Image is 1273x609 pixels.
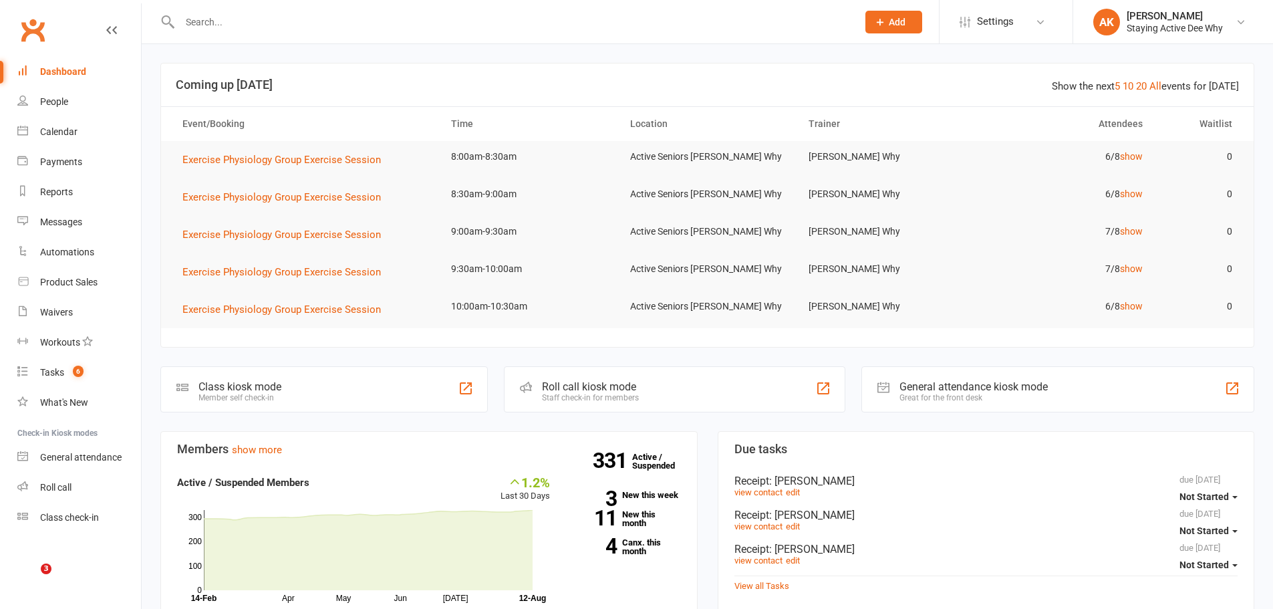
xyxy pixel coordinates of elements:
td: Active Seniors [PERSON_NAME] Why [618,216,797,247]
div: Receipt [734,509,1238,521]
span: Add [889,17,905,27]
a: view contact [734,556,783,566]
div: Receipt [734,543,1238,556]
a: show [1120,189,1143,199]
strong: 331 [593,451,632,471]
th: Trainer [797,107,976,141]
button: Exercise Physiology Group Exercise Session [182,189,390,205]
td: 0 [1155,253,1244,285]
button: Exercise Physiology Group Exercise Session [182,264,390,280]
a: Product Sales [17,267,141,297]
h3: Coming up [DATE] [176,78,1239,92]
a: Roll call [17,473,141,503]
a: Class kiosk mode [17,503,141,533]
div: Last 30 Days [501,475,550,503]
strong: 11 [570,508,617,528]
td: Active Seniors [PERSON_NAME] Why [618,141,797,172]
span: Not Started [1179,525,1229,536]
div: 1.2% [501,475,550,489]
span: Settings [977,7,1014,37]
a: Tasks 6 [17,358,141,388]
a: Payments [17,147,141,177]
span: Not Started [1179,491,1229,502]
th: Time [439,107,618,141]
div: Workouts [40,337,80,348]
a: View all Tasks [734,581,789,591]
span: 6 [73,366,84,377]
a: show [1120,263,1143,274]
a: Messages [17,207,141,237]
td: [PERSON_NAME] Why [797,253,976,285]
th: Attendees [976,107,1155,141]
div: Automations [40,247,94,257]
a: 3New this week [570,491,681,499]
div: AK [1093,9,1120,35]
div: Great for the front desk [899,393,1048,402]
div: Dashboard [40,66,86,77]
a: General attendance kiosk mode [17,443,141,473]
button: Not Started [1179,485,1238,509]
div: [PERSON_NAME] [1127,10,1223,22]
button: Not Started [1179,519,1238,543]
a: view contact [734,521,783,531]
td: [PERSON_NAME] Why [797,178,976,210]
a: 5 [1115,80,1120,92]
td: 0 [1155,141,1244,172]
th: Waitlist [1155,107,1244,141]
a: Calendar [17,117,141,147]
a: show [1120,226,1143,237]
td: [PERSON_NAME] Why [797,216,976,247]
td: 0 [1155,291,1244,322]
a: 4Canx. this month [570,538,681,556]
a: 20 [1136,80,1147,92]
a: Clubworx [16,13,49,47]
a: 11New this month [570,510,681,527]
strong: 3 [570,489,617,509]
a: What's New [17,388,141,418]
a: All [1149,80,1161,92]
button: Not Started [1179,553,1238,577]
span: Exercise Physiology Group Exercise Session [182,191,381,203]
td: [PERSON_NAME] Why [797,141,976,172]
span: Exercise Physiology Group Exercise Session [182,303,381,316]
td: 6/8 [976,141,1155,172]
a: People [17,87,141,117]
th: Location [618,107,797,141]
span: Exercise Physiology Group Exercise Session [182,154,381,166]
div: Class check-in [40,512,99,523]
div: Tasks [40,367,64,378]
span: Exercise Physiology Group Exercise Session [182,266,381,278]
h3: Members [177,443,681,456]
td: 7/8 [976,253,1155,285]
div: Calendar [40,126,78,137]
span: Exercise Physiology Group Exercise Session [182,229,381,241]
div: Waivers [40,307,73,318]
input: Search... [176,13,848,31]
td: Active Seniors [PERSON_NAME] Why [618,178,797,210]
div: Product Sales [40,277,98,287]
span: : [PERSON_NAME] [769,509,855,521]
div: People [40,96,68,107]
h3: Due tasks [734,443,1238,456]
td: [PERSON_NAME] Why [797,291,976,322]
div: Roll call [40,482,72,493]
td: 9:00am-9:30am [439,216,618,247]
button: Add [865,11,922,33]
span: : [PERSON_NAME] [769,543,855,556]
span: : [PERSON_NAME] [769,475,855,487]
div: Show the next events for [DATE] [1052,78,1239,94]
div: Receipt [734,475,1238,487]
td: Active Seniors [PERSON_NAME] Why [618,253,797,285]
td: 0 [1155,178,1244,210]
a: view contact [734,487,783,497]
a: show [1120,301,1143,312]
div: What's New [40,397,88,408]
a: Automations [17,237,141,267]
div: Reports [40,187,73,197]
a: edit [786,556,800,566]
div: General attendance kiosk mode [899,380,1048,393]
button: Exercise Physiology Group Exercise Session [182,301,390,318]
div: General attendance [40,452,122,463]
td: 7/8 [976,216,1155,247]
a: show [1120,151,1143,162]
